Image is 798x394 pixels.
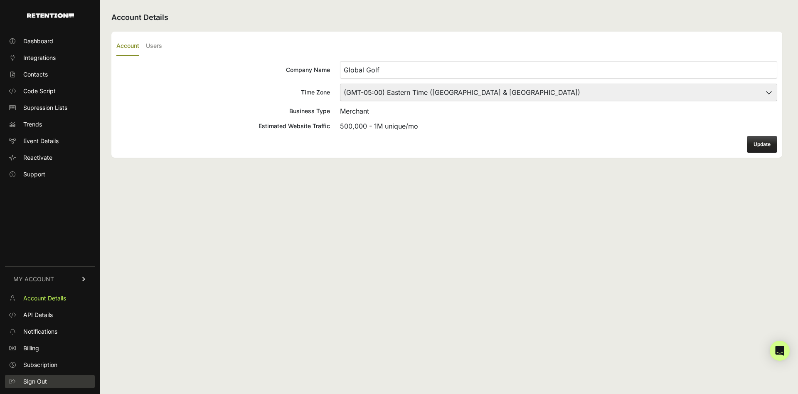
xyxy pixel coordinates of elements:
div: Open Intercom Messenger [770,341,790,361]
span: Supression Lists [23,104,67,112]
h2: Account Details [111,12,782,23]
a: Account Details [5,292,95,305]
span: Dashboard [23,37,53,45]
a: Event Details [5,134,95,148]
select: Time Zone [340,84,777,101]
div: Company Name [116,66,330,74]
span: Billing [23,344,39,352]
a: Sign Out [5,375,95,388]
a: Dashboard [5,35,95,48]
span: API Details [23,311,53,319]
span: Reactivate [23,154,52,162]
div: Business Type [116,107,330,115]
span: Integrations [23,54,56,62]
a: API Details [5,308,95,322]
a: Trends [5,118,95,131]
span: Notifications [23,327,57,336]
span: Event Details [23,137,59,145]
button: Update [747,136,777,153]
label: Users [146,37,162,56]
a: Integrations [5,51,95,64]
span: Code Script [23,87,56,95]
a: Notifications [5,325,95,338]
a: Reactivate [5,151,95,164]
a: Billing [5,342,95,355]
span: Contacts [23,70,48,79]
input: Company Name [340,61,777,79]
span: Trends [23,120,42,129]
a: Support [5,168,95,181]
label: Account [116,37,139,56]
div: 500,000 - 1M unique/mo [340,121,777,131]
a: Supression Lists [5,101,95,114]
div: Time Zone [116,88,330,97]
div: Merchant [340,106,777,116]
a: Code Script [5,84,95,98]
span: Sign Out [23,377,47,386]
span: Support [23,170,45,178]
div: Estimated Website Traffic [116,122,330,130]
img: Retention.com [27,13,74,18]
a: Subscription [5,358,95,372]
a: MY ACCOUNT [5,266,95,292]
span: Account Details [23,294,66,302]
a: Contacts [5,68,95,81]
span: MY ACCOUNT [13,275,54,283]
span: Subscription [23,361,57,369]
